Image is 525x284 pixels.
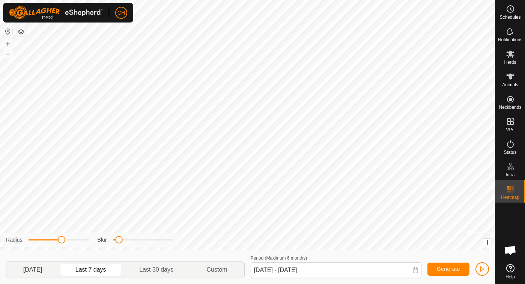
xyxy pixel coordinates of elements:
span: Notifications [498,38,522,42]
button: Generate [427,263,469,276]
span: Animals [502,83,518,87]
span: Help [505,275,515,279]
span: Last 7 days [75,265,106,274]
span: i [487,239,488,246]
a: Privacy Policy [218,240,246,247]
span: Neckbands [499,105,521,110]
img: Gallagher Logo [9,6,103,20]
span: Status [504,150,516,155]
label: Blur [98,236,107,244]
span: Infra [505,173,514,177]
span: Herds [504,60,516,65]
label: Radius [6,236,23,244]
span: Generate [437,266,460,272]
a: Contact Us [255,240,277,247]
button: Map Layers [17,27,26,36]
a: Help [495,261,525,282]
button: Reset Map [3,27,12,36]
span: Last 30 days [139,265,173,274]
span: Custom [207,265,227,274]
span: [DATE] [23,265,42,274]
span: Schedules [499,15,520,20]
span: Heatmap [501,195,519,200]
label: Period (Maximum 6 months) [251,255,307,261]
span: VPs [506,128,514,132]
div: Open chat [499,239,522,261]
button: i [483,239,492,247]
button: – [3,49,12,58]
span: CH [117,9,125,17]
button: + [3,39,12,48]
